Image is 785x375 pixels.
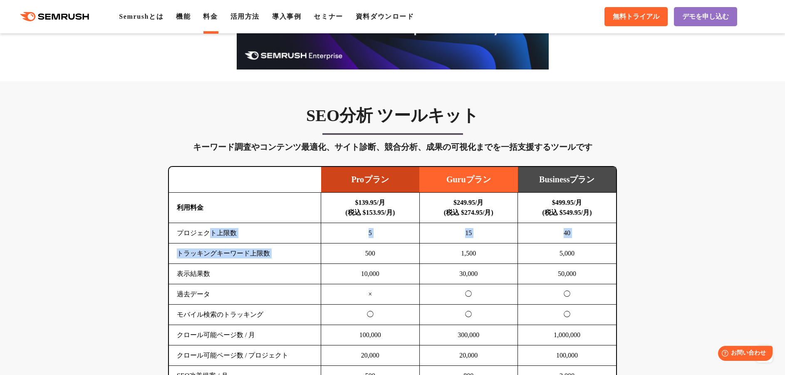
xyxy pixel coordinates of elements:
td: Businessプラン [518,167,617,193]
a: デモを申し込む [674,7,737,26]
b: $499.95/月 (税込 $549.95/月) [542,199,592,216]
h3: SEO分析 ツールキット [168,105,617,126]
a: 活用方法 [230,13,260,20]
td: 50,000 [518,264,617,284]
td: Proプラン [321,167,420,193]
td: 30,000 [419,264,518,284]
b: 利用料金 [177,204,203,211]
a: Semrushとは [119,13,163,20]
a: 導入事例 [272,13,301,20]
td: 1,500 [419,243,518,264]
td: 100,000 [321,325,420,345]
b: $139.95/月 (税込 $153.95/月) [345,199,395,216]
td: ◯ [518,305,617,325]
div: キーワード調査やコンテンツ最適化、サイト診断、競合分析、成果の可視化までを一括支援するツールです [168,140,617,154]
td: 10,000 [321,264,420,284]
td: 1,000,000 [518,325,617,345]
iframe: Help widget launcher [711,343,776,366]
td: 過去データ [169,284,321,305]
td: ◯ [321,305,420,325]
span: 無料トライアル [613,12,659,21]
td: 5,000 [518,243,617,264]
td: 20,000 [419,345,518,366]
td: 300,000 [419,325,518,345]
span: デモを申し込む [682,12,729,21]
td: プロジェクト上限数 [169,223,321,243]
td: 15 [419,223,518,243]
td: クロール可能ページ数 / 月 [169,325,321,345]
td: 500 [321,243,420,264]
td: 5 [321,223,420,243]
td: ◯ [518,284,617,305]
td: 表示結果数 [169,264,321,284]
a: 無料トライアル [604,7,668,26]
td: Guruプラン [419,167,518,193]
td: モバイル検索のトラッキング [169,305,321,325]
a: 資料ダウンロード [356,13,414,20]
td: 40 [518,223,617,243]
td: ◯ [419,284,518,305]
td: トラッキングキーワード上限数 [169,243,321,264]
td: × [321,284,420,305]
b: $249.95/月 (税込 $274.95/月) [444,199,493,216]
a: セミナー [314,13,343,20]
a: 料金 [203,13,218,20]
td: 20,000 [321,345,420,366]
td: クロール可能ページ数 / プロジェクト [169,345,321,366]
td: ◯ [419,305,518,325]
td: 100,000 [518,345,617,366]
a: 機能 [176,13,191,20]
